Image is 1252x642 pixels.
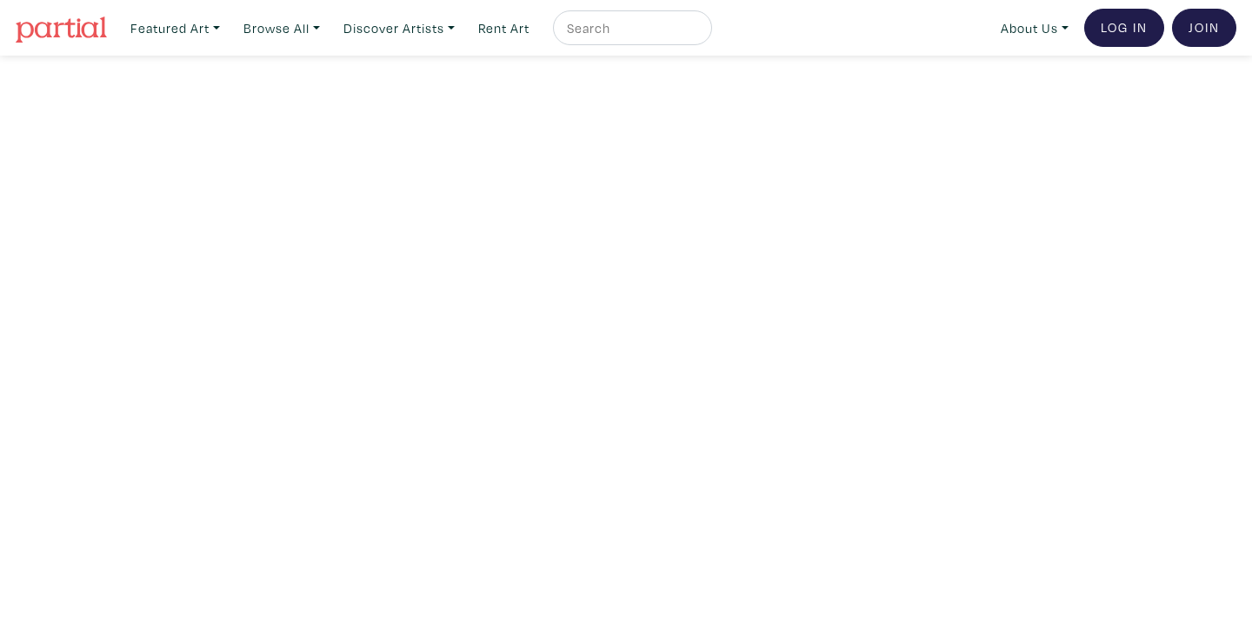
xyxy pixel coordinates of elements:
a: Rent Art [470,10,537,46]
input: Search [565,17,696,39]
a: Log In [1084,9,1164,47]
a: About Us [993,10,1076,46]
a: Featured Art [123,10,228,46]
a: Join [1172,9,1236,47]
a: Discover Artists [336,10,463,46]
a: Browse All [236,10,328,46]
